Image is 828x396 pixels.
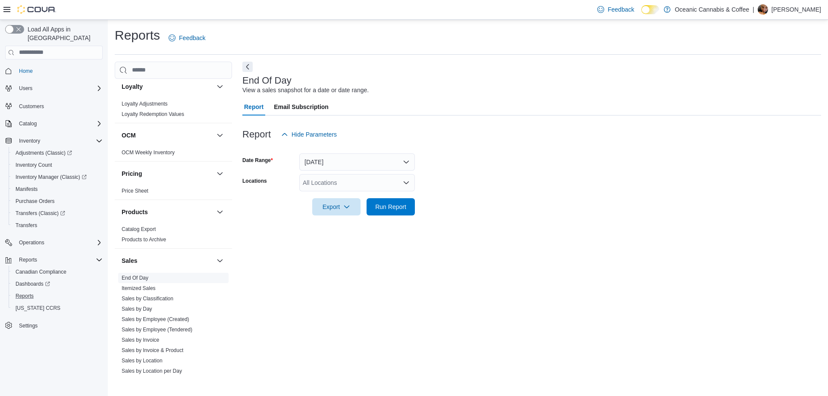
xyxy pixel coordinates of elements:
span: Canadian Compliance [12,267,103,277]
span: Feedback [179,34,205,42]
a: Manifests [12,184,41,194]
button: [DATE] [299,153,415,171]
h3: OCM [122,131,136,140]
span: Settings [19,322,38,329]
span: Sales by Location per Day [122,368,182,374]
span: Load All Apps in [GEOGRAPHIC_DATA] [24,25,103,42]
div: Pricing [115,186,232,200]
a: Settings [16,321,41,331]
h3: End Of Day [242,75,292,86]
button: Catalog [2,118,106,130]
h3: Report [242,129,271,140]
span: Operations [16,237,103,248]
a: Itemized Sales [122,285,156,291]
span: Settings [16,320,103,331]
h3: Sales [122,256,138,265]
button: Open list of options [403,179,410,186]
div: OCM [115,147,232,161]
span: Catalog [19,120,37,127]
button: Inventory [2,135,106,147]
a: End Of Day [122,275,148,281]
span: Purchase Orders [12,196,103,206]
span: Feedback [608,5,634,14]
p: [PERSON_NAME] [772,4,821,15]
button: Inventory [16,136,44,146]
h3: Pricing [122,169,142,178]
button: Loyalty [215,81,225,92]
span: Report [244,98,263,115]
a: Inventory Manager (Classic) [12,172,90,182]
a: Canadian Compliance [12,267,70,277]
button: Purchase Orders [9,195,106,207]
span: Inventory Count [12,160,103,170]
a: Adjustments (Classic) [9,147,106,159]
a: Catalog Export [122,226,156,232]
label: Date Range [242,157,273,164]
button: Operations [16,237,48,248]
a: Customers [16,101,47,112]
button: Manifests [9,183,106,195]
span: Users [16,83,103,94]
a: Loyalty Adjustments [122,101,168,107]
span: Transfers [12,220,103,231]
span: Dashboards [16,281,50,287]
a: Transfers [12,220,41,231]
a: Inventory Count [12,160,56,170]
h3: Loyalty [122,82,143,91]
a: Sales by Invoice [122,337,159,343]
span: Products to Archive [122,236,166,243]
span: Sales by Classification [122,295,173,302]
button: Next [242,62,253,72]
a: Feedback [165,29,209,47]
button: Settings [2,319,106,332]
a: Sales by Location [122,358,163,364]
button: Home [2,65,106,77]
span: Inventory [16,136,103,146]
a: Loyalty Redemption Values [122,111,184,117]
span: Sales by Location [122,357,163,364]
div: Products [115,224,232,248]
span: Inventory Manager (Classic) [12,172,103,182]
a: Price Sheet [122,188,148,194]
span: Purchase Orders [16,198,55,205]
button: Products [215,207,225,217]
button: Reports [16,255,41,265]
span: [US_STATE] CCRS [16,305,60,312]
button: Pricing [215,168,225,179]
button: Customers [2,100,106,112]
div: Garrett Doucette [758,4,768,15]
span: Reports [16,293,34,299]
span: Transfers [16,222,37,229]
span: Sales by Invoice [122,337,159,343]
h3: Products [122,208,148,216]
span: Home [16,65,103,76]
a: Dashboards [12,279,53,289]
a: Sales by Day [122,306,152,312]
button: OCM [215,130,225,140]
span: Transfers (Classic) [16,210,65,217]
a: Sales by Employee (Tendered) [122,327,192,333]
span: Users [19,85,32,92]
span: Sales by Employee (Tendered) [122,326,192,333]
span: Adjustments (Classic) [12,148,103,158]
a: Sales by Classification [122,296,173,302]
span: Export [317,198,355,215]
button: Loyalty [122,82,213,91]
span: Itemized Sales [122,285,156,292]
nav: Complex example [5,61,103,354]
a: Dashboards [9,278,106,290]
a: Reports [12,291,37,301]
span: Reports [16,255,103,265]
a: Transfers (Classic) [9,207,106,219]
a: Adjustments (Classic) [12,148,75,158]
span: Run Report [375,203,406,211]
a: OCM Weekly Inventory [122,150,175,156]
p: Oceanic Cannabis & Coffee [675,4,750,15]
a: Products to Archive [122,237,166,243]
a: Purchase Orders [12,196,58,206]
span: Inventory [19,137,40,144]
button: Reports [9,290,106,302]
button: Run Report [367,198,415,215]
span: Manifests [16,186,38,193]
